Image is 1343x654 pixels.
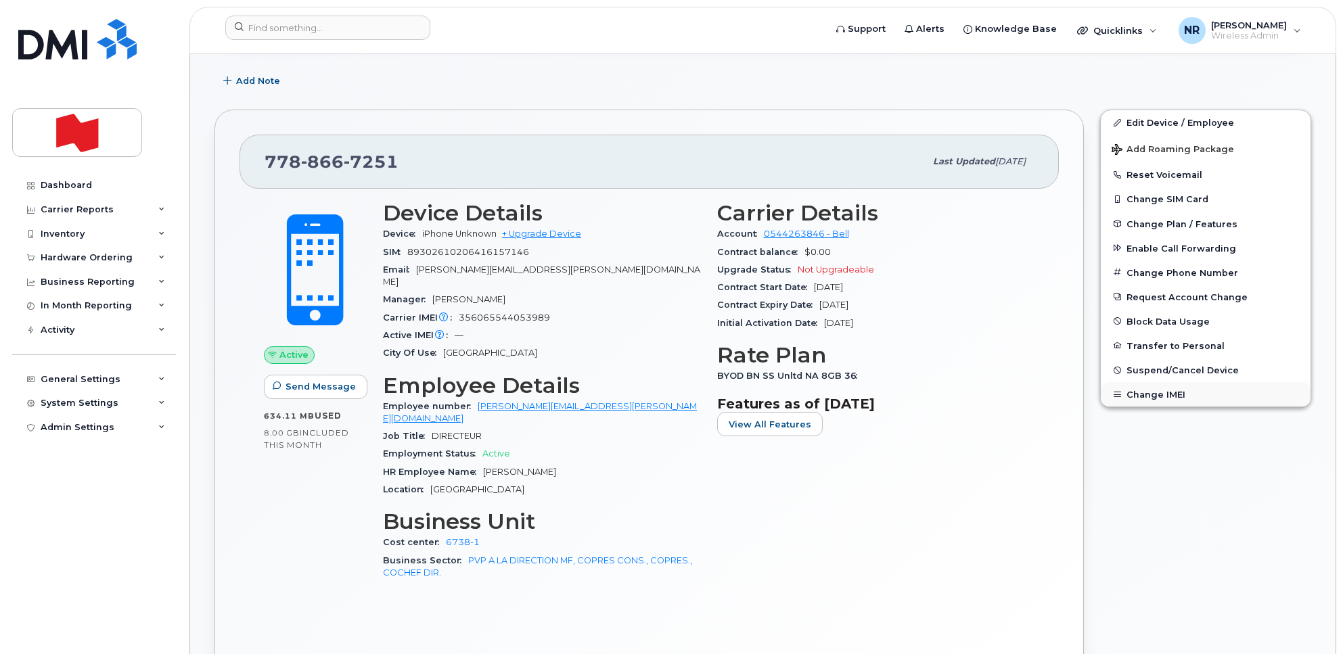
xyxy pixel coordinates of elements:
span: City Of Use [383,348,443,358]
button: Reset Voicemail [1101,162,1311,187]
span: 866 [301,151,344,172]
span: Upgrade Status [717,264,798,275]
span: NR [1184,22,1200,39]
span: Device [383,229,422,239]
a: [PERSON_NAME][EMAIL_ADDRESS][PERSON_NAME][DOMAIN_NAME] [383,401,697,423]
span: Job Title [383,431,432,441]
span: [DATE] [819,300,848,310]
span: $0.00 [804,247,831,257]
span: DIRECTEUR [432,431,482,441]
span: SIM [383,247,407,257]
span: 634.11 MB [264,411,315,421]
span: [GEOGRAPHIC_DATA] [443,348,537,358]
span: [DATE] [814,282,843,292]
h3: Device Details [383,201,701,225]
span: [PERSON_NAME] [483,467,556,477]
a: Knowledge Base [954,16,1066,43]
span: Active IMEI [383,330,455,340]
span: Email [383,264,416,275]
span: Add Note [236,74,280,87]
input: Find something... [225,16,430,40]
span: [PERSON_NAME][EMAIL_ADDRESS][PERSON_NAME][DOMAIN_NAME] [383,264,700,287]
button: Change Phone Number [1101,260,1311,285]
span: Contract Expiry Date [717,300,819,310]
span: 89302610206416157146 [407,247,529,257]
h3: Employee Details [383,373,701,398]
span: Wireless Admin [1211,30,1287,41]
h3: Rate Plan [717,343,1035,367]
button: Request Account Change [1101,285,1311,309]
h3: Features as of [DATE] [717,396,1035,412]
button: Send Message [264,375,367,399]
span: Add Roaming Package [1112,144,1234,157]
span: Not Upgradeable [798,264,874,275]
span: 7251 [344,151,399,172]
span: Change Plan / Features [1126,218,1237,229]
span: 356065544053989 [459,312,550,323]
span: Location [383,484,430,494]
button: Change Plan / Features [1101,212,1311,236]
h3: Carrier Details [717,201,1035,225]
button: Change SIM Card [1101,187,1311,211]
a: Edit Device / Employee [1101,110,1311,135]
span: included this month [264,427,349,450]
button: Suspend/Cancel Device [1101,358,1311,382]
span: Enable Call Forwarding [1126,243,1236,253]
button: Change IMEI [1101,382,1311,406]
a: Alerts [895,16,954,43]
div: Quicklinks [1068,17,1166,44]
span: Manager [383,294,432,304]
a: + Upgrade Device [502,229,581,239]
span: [GEOGRAPHIC_DATA] [430,484,524,494]
span: Support [848,22,886,36]
span: Active [279,348,309,361]
span: View All Features [729,418,811,431]
span: Contract Start Date [717,282,814,292]
span: Carrier IMEI [383,312,459,323]
h3: Business Unit [383,509,701,534]
a: PVP A LA DIRECTION MF, COPRES CONS., COPRES., COCHEF DIR. [383,555,692,578]
button: Add Note [214,69,292,93]
button: Add Roaming Package [1101,135,1311,162]
span: Suspend/Cancel Device [1126,365,1239,375]
a: 6738-1 [446,537,480,547]
span: Alerts [916,22,944,36]
span: used [315,411,342,421]
span: 8.00 GB [264,428,300,438]
span: Business Sector [383,555,468,565]
button: Transfer to Personal [1101,333,1311,358]
span: [DATE] [824,318,853,328]
a: 0544263846 - Bell [764,229,849,239]
span: Quicklinks [1093,25,1143,36]
span: Employment Status [383,448,482,459]
button: Block Data Usage [1101,309,1311,333]
span: BYOD BN SS Unltd NA 8GB 36 [717,371,864,381]
span: — [455,330,463,340]
span: Initial Activation Date [717,318,824,328]
span: Send Message [286,380,356,393]
span: HR Employee Name [383,467,483,477]
span: Active [482,448,510,459]
span: [DATE] [995,156,1026,166]
span: Knowledge Base [975,22,1057,36]
a: Support [827,16,895,43]
span: Contract balance [717,247,804,257]
span: Cost center [383,537,446,547]
span: [PERSON_NAME] [1211,20,1287,30]
span: Last updated [933,156,995,166]
button: Enable Call Forwarding [1101,236,1311,260]
div: Nancy Robitaille [1169,17,1311,44]
span: Account [717,229,764,239]
span: Employee number [383,401,478,411]
span: iPhone Unknown [422,229,497,239]
span: 778 [265,151,399,172]
span: [PERSON_NAME] [432,294,505,304]
button: View All Features [717,412,823,436]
